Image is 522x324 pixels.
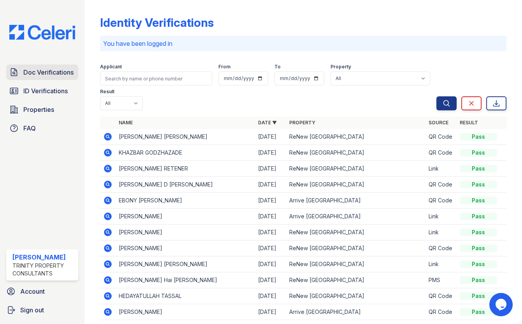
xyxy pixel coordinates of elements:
span: Properties [23,105,54,114]
td: QR Code [425,304,457,320]
a: Source [429,120,448,125]
a: Result [460,120,478,125]
a: ID Verifications [6,83,78,99]
td: [DATE] [255,256,286,272]
td: [DATE] [255,161,286,177]
td: ReNew [GEOGRAPHIC_DATA] [286,256,425,272]
div: Pass [460,292,497,300]
td: Link [425,256,457,272]
label: Applicant [100,64,122,70]
label: From [218,64,230,70]
td: QR Code [425,145,457,161]
div: Pass [460,308,497,316]
a: Name [119,120,133,125]
span: Account [20,287,45,296]
span: Doc Verifications [23,68,74,77]
td: QR Code [425,129,457,145]
label: Result [100,89,114,95]
div: Pass [460,276,497,284]
div: Pass [460,165,497,172]
div: Pass [460,197,497,204]
td: QR Code [425,193,457,209]
td: QR Code [425,240,457,256]
div: Pass [460,149,497,157]
td: HEDAYATULLAH TASSAL [116,288,255,304]
td: [PERSON_NAME] [PERSON_NAME] [116,256,255,272]
td: [DATE] [255,145,286,161]
a: Date ▼ [258,120,277,125]
td: ReNew [GEOGRAPHIC_DATA] [286,225,425,240]
td: ReNew [GEOGRAPHIC_DATA] [286,272,425,288]
a: Account [3,284,81,299]
td: KHAZBAR GODZHAZADE [116,145,255,161]
div: Pass [460,244,497,252]
td: ReNew [GEOGRAPHIC_DATA] [286,177,425,193]
td: [PERSON_NAME] [116,225,255,240]
div: Pass [460,213,497,220]
td: ReNew [GEOGRAPHIC_DATA] [286,240,425,256]
td: Link [425,161,457,177]
div: Identity Verifications [100,16,214,30]
td: EBONY [PERSON_NAME] [116,193,255,209]
a: FAQ [6,120,78,136]
div: Pass [460,228,497,236]
td: ReNew [GEOGRAPHIC_DATA] [286,161,425,177]
div: Pass [460,260,497,268]
a: Sign out [3,302,81,318]
span: FAQ [23,124,36,133]
td: [DATE] [255,272,286,288]
p: You have been logged in [103,39,503,48]
td: [DATE] [255,304,286,320]
span: Sign out [20,305,44,315]
td: [DATE] [255,225,286,240]
td: [DATE] [255,288,286,304]
td: ReNew [GEOGRAPHIC_DATA] [286,129,425,145]
label: Property [330,64,351,70]
td: Arrive [GEOGRAPHIC_DATA] [286,193,425,209]
td: [PERSON_NAME] D [PERSON_NAME] [116,177,255,193]
a: Doc Verifications [6,64,78,80]
a: Properties [6,102,78,117]
div: Pass [460,181,497,188]
td: [PERSON_NAME] [116,304,255,320]
td: QR Code [425,288,457,304]
div: [PERSON_NAME] [12,253,75,262]
td: [DATE] [255,209,286,225]
td: [DATE] [255,177,286,193]
td: Arrive [GEOGRAPHIC_DATA] [286,209,425,225]
td: Link [425,209,457,225]
td: [PERSON_NAME] [PERSON_NAME] [116,129,255,145]
input: Search by name or phone number [100,71,212,85]
td: [PERSON_NAME] [116,240,255,256]
td: [PERSON_NAME] RETENER [116,161,255,177]
td: PMS [425,272,457,288]
label: To [274,64,281,70]
td: ReNew [GEOGRAPHIC_DATA] [286,145,425,161]
div: Pass [460,133,497,141]
span: ID Verifications [23,86,68,96]
td: QR Code [425,177,457,193]
td: [PERSON_NAME] [116,209,255,225]
td: Arrive [GEOGRAPHIC_DATA] [286,304,425,320]
a: Property [289,120,315,125]
td: [PERSON_NAME] Hai [PERSON_NAME] [116,272,255,288]
td: [DATE] [255,193,286,209]
td: Link [425,225,457,240]
iframe: chat widget [489,293,514,316]
td: [DATE] [255,129,286,145]
div: Trinity Property Consultants [12,262,75,277]
td: [DATE] [255,240,286,256]
img: CE_Logo_Blue-a8612792a0a2168367f1c8372b55b34899dd931a85d93a1a3d3e32e68fde9ad4.png [3,25,81,40]
td: ReNew [GEOGRAPHIC_DATA] [286,288,425,304]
